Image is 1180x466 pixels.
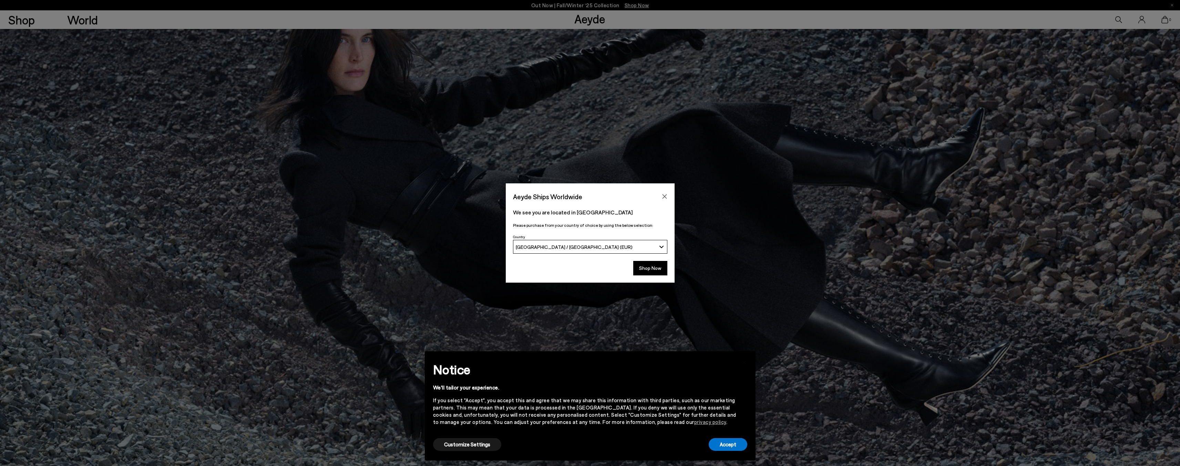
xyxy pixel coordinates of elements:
[433,384,736,391] div: We'll tailor your experience.
[516,244,633,250] span: [GEOGRAPHIC_DATA] / [GEOGRAPHIC_DATA] (EUR)
[513,208,667,216] p: We see you are located in [GEOGRAPHIC_DATA]
[513,191,582,203] span: Aeyde Ships Worldwide
[659,191,670,202] button: Close
[433,397,736,426] div: If you select "Accept", you accept this and agree that we may share this information with third p...
[433,361,736,378] h2: Notice
[709,438,747,451] button: Accept
[513,222,667,229] p: Please purchase from your country of choice by using the below selection:
[736,353,753,370] button: Close this notice
[694,419,726,425] a: privacy policy
[633,261,667,275] button: Shop Now
[513,235,525,239] span: Country
[742,356,747,366] span: ×
[433,438,501,451] button: Customize Settings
